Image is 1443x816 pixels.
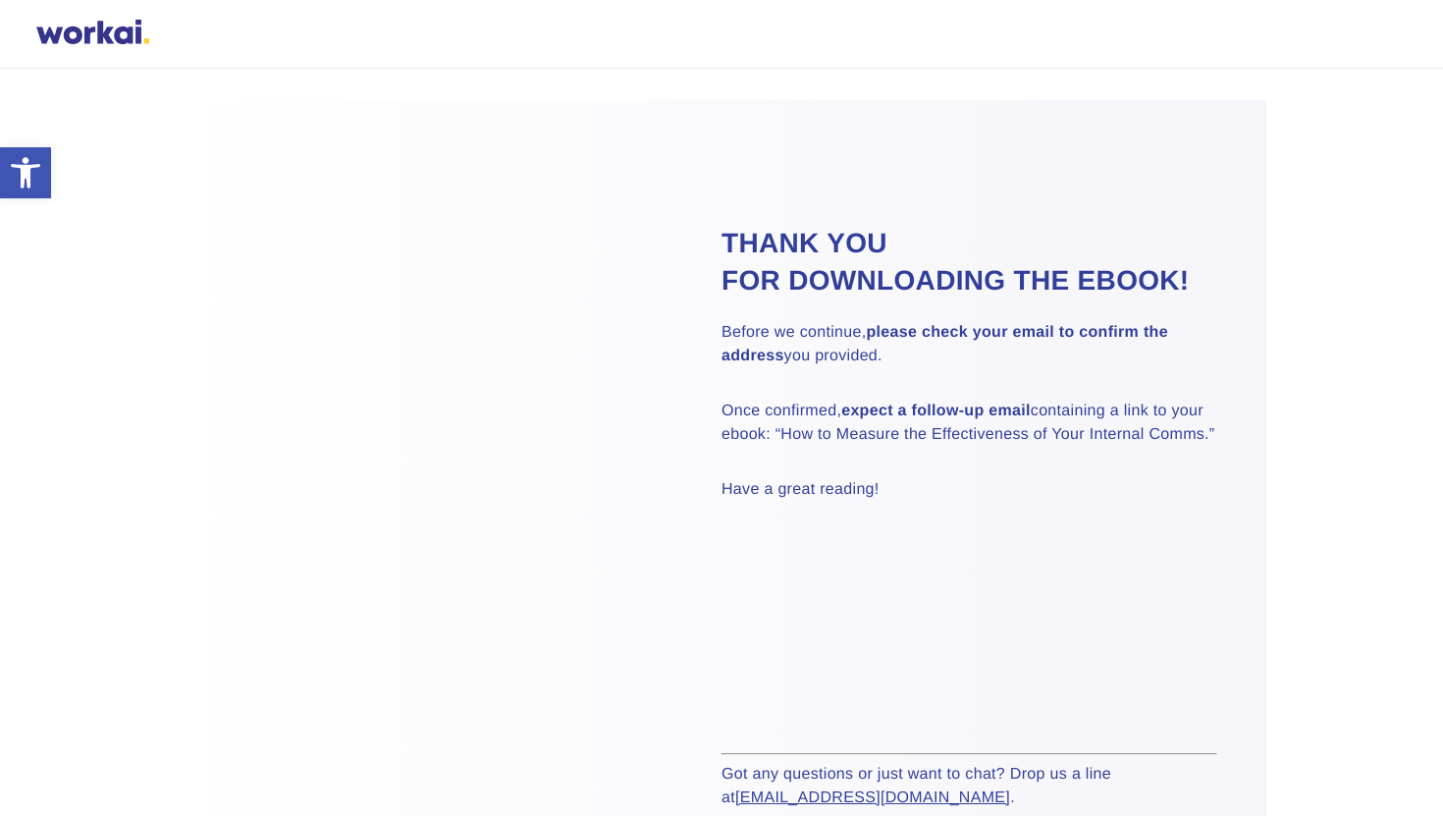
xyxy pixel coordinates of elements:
[721,400,1217,447] p: Once confirmed, containing a link to your ebook: “How to Measure the Effectiveness of Your Intern...
[721,321,1217,368] p: Before we continue, you provided.
[721,225,1217,299] h2: Thank you for downloading the ebook!
[841,403,1031,419] strong: expect a follow-up email
[721,478,1217,502] p: Have a great reading!
[721,324,1168,364] strong: please check your email to confirm the address
[721,763,1217,810] p: Got any questions or just want to chat? Drop us a line at .
[735,789,1010,806] a: [EMAIL_ADDRESS][DOMAIN_NAME]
